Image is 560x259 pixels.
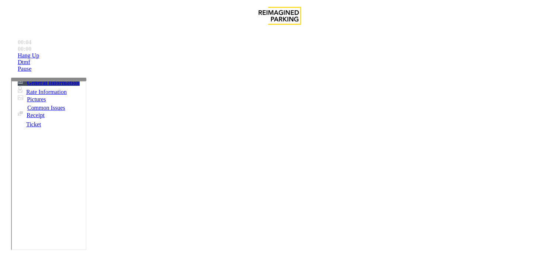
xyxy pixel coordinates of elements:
[18,59,30,66] span: Dtmf
[18,66,31,72] span: Pause
[18,59,557,66] a: Dtmf
[18,52,557,59] a: Hang Up
[18,46,557,52] span: 00:00
[254,3,306,29] img: splash.png
[18,52,39,59] span: Hang Up
[18,39,557,46] span: 00:04
[18,66,557,72] a: Pause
